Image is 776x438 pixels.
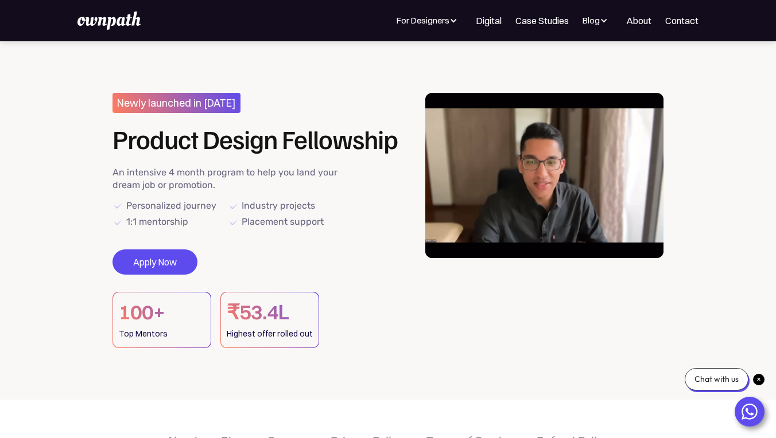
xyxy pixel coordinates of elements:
a: Apply Now [112,249,197,275]
div: Placement support [242,214,324,230]
div: Personalized journey [126,198,216,214]
a: Case Studies [515,14,569,28]
div: An intensive 4 month program to help you land your dream job or promotion. [112,166,351,192]
a: About [626,14,651,28]
div: Blog [583,14,612,28]
div: Top Mentors [119,326,205,342]
div: Blog [583,14,600,28]
h1: 100+ [119,298,205,326]
h1: Product Design Fellowship [112,124,398,154]
div: Chat with us [685,368,748,390]
div: Industry projects [242,198,315,214]
a: Contact [665,14,699,28]
div: For Designers [397,14,449,28]
div: 1:1 mentorship [126,214,188,230]
a: Digital [476,14,502,28]
div: For Designers [397,14,462,28]
h1: ₹53.4L [227,298,313,326]
h3: Newly launched in [DATE] [112,93,240,113]
div: Highest offer rolled out [227,326,313,342]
